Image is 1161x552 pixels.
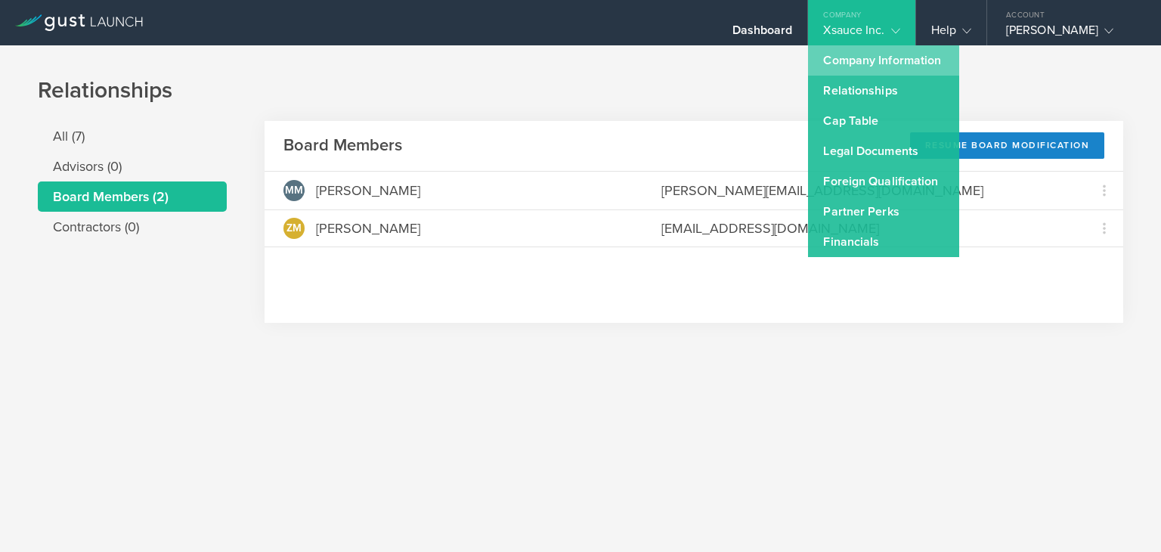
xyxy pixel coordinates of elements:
div: Dashboard [732,23,793,45]
div: [PERSON_NAME] [316,181,420,200]
li: Contractors (0) [38,212,227,242]
li: All (7) [38,121,227,151]
h2: Board Members [283,135,402,157]
div: [EMAIL_ADDRESS][DOMAIN_NAME] [661,219,1067,238]
li: Advisors (0) [38,151,227,181]
span: ZM [286,223,302,234]
h1: Relationships [38,76,1123,106]
iframe: Chat Widget [1085,479,1161,552]
div: [PERSON_NAME] [1006,23,1135,45]
div: [PERSON_NAME][EMAIL_ADDRESS][DOMAIN_NAME] [661,181,1067,200]
div: Resume Board Modification [910,132,1105,159]
div: Xsauce Inc. [823,23,899,45]
div: Help [931,23,971,45]
span: MM [285,185,303,196]
div: [PERSON_NAME] [316,219,420,238]
li: Board Members (2) [38,181,227,212]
